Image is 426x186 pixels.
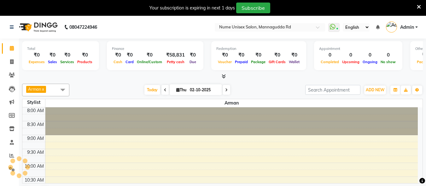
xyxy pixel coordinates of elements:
div: ₹0 [112,51,124,59]
div: ₹58,831 [164,51,187,59]
span: Thu [175,87,188,92]
div: Stylist [22,99,45,106]
div: ₹0 [249,51,267,59]
span: Petty cash [165,60,186,64]
span: Upcoming [341,60,361,64]
a: x [41,87,44,92]
div: 10:30 AM [23,177,45,183]
input: 2025-10-02 [188,85,219,95]
span: Sales [46,60,59,64]
button: ADD NEW [364,86,386,94]
div: ₹0 [287,51,301,59]
span: Arman [45,99,418,107]
div: 0 [319,51,341,59]
div: ₹0 [233,51,249,59]
div: 8:30 AM [26,121,45,128]
div: ₹0 [216,51,233,59]
b: 08047224946 [69,18,97,36]
div: 9:00 AM [26,135,45,142]
span: Due [188,60,198,64]
div: ₹0 [59,51,76,59]
span: Wallet [287,60,301,64]
div: Your subscription is expiring in next 1 days [149,5,235,11]
span: Today [144,85,160,95]
div: ₹0 [267,51,287,59]
div: 10:00 AM [23,163,45,170]
span: Products [76,60,94,64]
div: ₹0 [187,51,198,59]
span: Services [59,60,76,64]
div: 0 [379,51,397,59]
div: 0 [341,51,361,59]
span: Admin [400,24,414,31]
span: Package [249,60,267,64]
span: Completed [319,60,341,64]
div: Appointment [319,46,397,51]
div: Finance [112,46,198,51]
span: ADD NEW [366,87,384,92]
span: Online/Custom [135,60,164,64]
span: Arman [28,87,41,92]
div: ₹0 [27,51,46,59]
div: Total [27,46,94,51]
span: Gift Cards [267,60,287,64]
div: ₹0 [76,51,94,59]
img: logo [16,18,59,36]
span: Voucher [216,60,233,64]
div: 0 [361,51,379,59]
span: No show [379,60,397,64]
span: Ongoing [361,60,379,64]
div: 8:00 AM [26,107,45,114]
div: Redemption [216,46,301,51]
span: Prepaid [233,60,249,64]
span: Card [124,60,135,64]
div: 9:30 AM [26,149,45,156]
div: ₹0 [46,51,59,59]
span: Expenses [27,60,46,64]
button: Subscribe [236,3,270,13]
img: Admin [386,21,397,33]
input: Search Appointment [305,85,360,95]
div: ₹0 [135,51,164,59]
span: Cash [112,60,124,64]
div: ₹0 [124,51,135,59]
